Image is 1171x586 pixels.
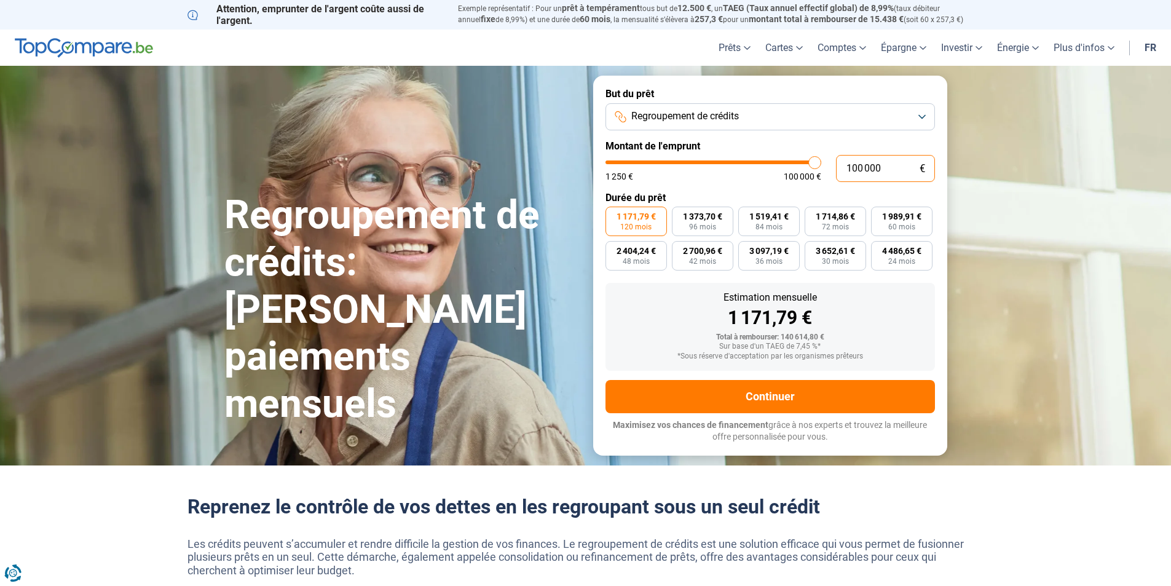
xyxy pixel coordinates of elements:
span: 72 mois [822,223,849,231]
span: Regroupement de crédits [631,109,739,123]
span: 60 mois [888,223,915,231]
span: 120 mois [620,223,652,231]
span: 36 mois [755,258,783,265]
span: 1 519,41 € [749,212,789,221]
span: 12.500 € [677,3,711,13]
a: fr [1137,30,1164,66]
span: 2 700,96 € [683,247,722,255]
a: Cartes [758,30,810,66]
h1: Regroupement de crédits: [PERSON_NAME] paiements mensuels [224,192,578,428]
span: 1 171,79 € [617,212,656,221]
span: 257,3 € [695,14,723,24]
span: 1 989,91 € [882,212,921,221]
div: *Sous réserve d'acceptation par les organismes prêteurs [615,352,925,361]
span: 30 mois [822,258,849,265]
label: But du prêt [605,88,935,100]
span: 1 250 € [605,172,633,181]
span: 1 714,86 € [816,212,855,221]
span: 96 mois [689,223,716,231]
span: 3 652,61 € [816,247,855,255]
label: Durée du prêt [605,192,935,204]
span: 48 mois [623,258,650,265]
p: Exemple représentatif : Pour un tous but de , un (taux débiteur annuel de 8,99%) et une durée de ... [458,3,984,25]
div: Estimation mensuelle [615,293,925,303]
a: Comptes [810,30,873,66]
a: Plus d'infos [1046,30,1122,66]
a: Énergie [990,30,1046,66]
span: 84 mois [755,223,783,231]
a: Prêts [711,30,758,66]
div: Total à rembourser: 140 614,80 € [615,333,925,342]
span: 2 404,24 € [617,247,656,255]
h2: Reprenez le contrôle de vos dettes en les regroupant sous un seul crédit [187,495,984,518]
span: 3 097,19 € [749,247,789,255]
span: 60 mois [580,14,610,24]
span: montant total à rembourser de 15.438 € [749,14,904,24]
img: TopCompare [15,38,153,58]
p: Attention, emprunter de l'argent coûte aussi de l'argent. [187,3,443,26]
a: Investir [934,30,990,66]
span: fixe [481,14,495,24]
span: Maximisez vos chances de financement [613,420,768,430]
span: € [920,164,925,174]
button: Continuer [605,380,935,413]
span: TAEG (Taux annuel effectif global) de 8,99% [723,3,894,13]
span: 100 000 € [784,172,821,181]
span: 42 mois [689,258,716,265]
span: 1 373,70 € [683,212,722,221]
p: grâce à nos experts et trouvez la meilleure offre personnalisée pour vous. [605,419,935,443]
button: Regroupement de crédits [605,103,935,130]
span: 4 486,65 € [882,247,921,255]
div: 1 171,79 € [615,309,925,327]
span: 24 mois [888,258,915,265]
div: Sur base d'un TAEG de 7,45 %* [615,342,925,351]
a: Épargne [873,30,934,66]
p: Les crédits peuvent s’accumuler et rendre difficile la gestion de vos finances. Le regroupement d... [187,537,984,577]
label: Montant de l'emprunt [605,140,935,152]
span: prêt à tempérament [562,3,640,13]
